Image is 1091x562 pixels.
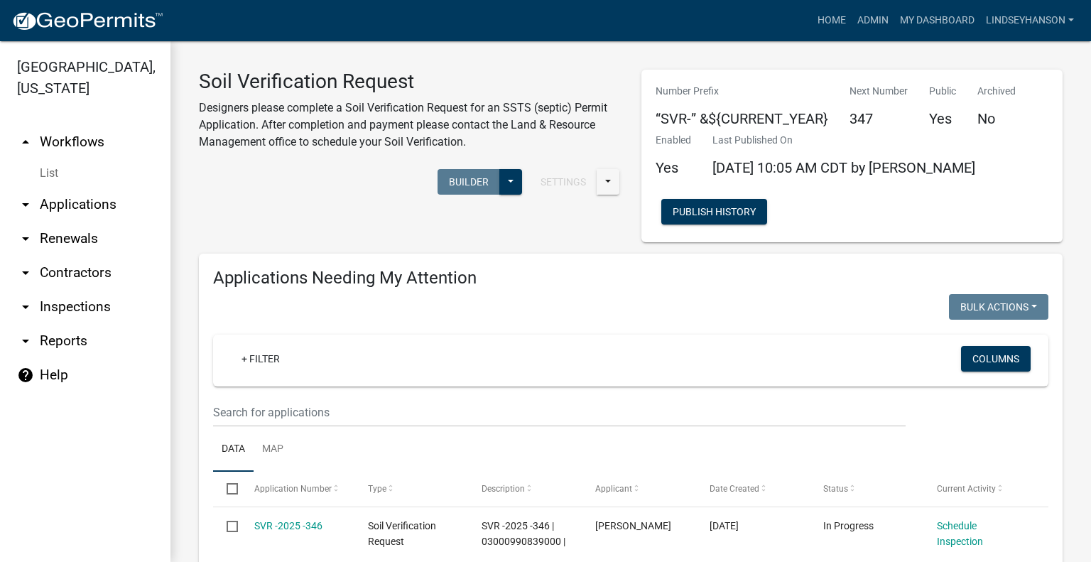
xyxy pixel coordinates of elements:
datatable-header-cell: Select [213,472,240,506]
h5: Yes [929,110,956,127]
span: Description [482,484,525,494]
p: Enabled [656,133,691,148]
p: Designers please complete a Soil Verification Request for an SSTS (septic) Permit Application. Af... [199,99,620,151]
i: arrow_drop_down [17,264,34,281]
h5: “SVR-” &${CURRENT_YEAR} [656,110,828,127]
span: 09/23/2025 [710,520,739,531]
h5: Yes [656,159,691,176]
span: Soil Verification Request [368,520,436,548]
button: Builder [438,169,500,195]
input: Search for applications [213,398,906,427]
p: Public [929,84,956,99]
datatable-header-cell: Current Activity [923,472,1037,506]
a: Admin [852,7,894,34]
datatable-header-cell: Date Created [695,472,809,506]
button: Settings [529,169,597,195]
button: Publish History [661,199,767,225]
a: My Dashboard [894,7,980,34]
span: Application Number [254,484,332,494]
a: + Filter [230,346,291,372]
datatable-header-cell: Application Number [240,472,354,506]
i: arrow_drop_down [17,333,34,350]
span: Type [368,484,386,494]
span: SVR -2025 -346 | 03000990839000 | [482,520,565,548]
p: Last Published On [712,133,975,148]
i: arrow_drop_down [17,298,34,315]
h3: Soil Verification Request [199,70,620,94]
h4: Applications Needing My Attention [213,268,1048,288]
p: Next Number [850,84,908,99]
span: In Progress [823,520,874,531]
span: Date Created [710,484,759,494]
a: SVR -2025 -346 [254,520,322,531]
p: Number Prefix [656,84,828,99]
p: Archived [977,84,1016,99]
i: arrow_drop_down [17,196,34,213]
button: Bulk Actions [949,294,1048,320]
span: Current Activity [937,484,996,494]
datatable-header-cell: Status [810,472,923,506]
a: Lindseyhanson [980,7,1080,34]
a: Home [812,7,852,34]
a: Data [213,427,254,472]
datatable-header-cell: Applicant [582,472,695,506]
span: Applicant [595,484,632,494]
span: cory budke [595,520,671,531]
a: Schedule Inspection [937,520,983,548]
datatable-header-cell: Type [354,472,468,506]
datatable-header-cell: Description [468,472,582,506]
a: Map [254,427,292,472]
wm-modal-confirm: Workflow Publish History [661,207,767,219]
i: arrow_drop_up [17,134,34,151]
h5: No [977,110,1016,127]
i: help [17,367,34,384]
span: [DATE] 10:05 AM CDT by [PERSON_NAME] [712,159,975,176]
button: Columns [961,346,1031,372]
i: arrow_drop_down [17,230,34,247]
h5: 347 [850,110,908,127]
span: Status [823,484,848,494]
